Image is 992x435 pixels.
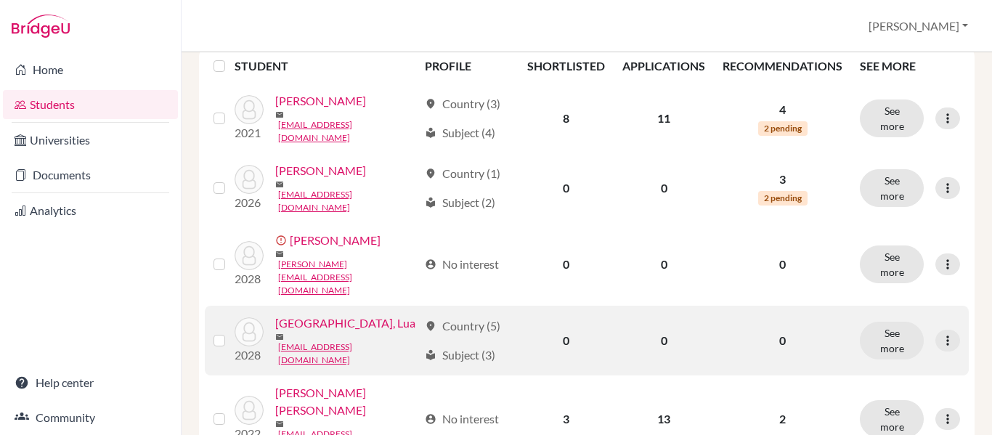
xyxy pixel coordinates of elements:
[425,349,436,361] span: local_library
[275,180,284,189] span: mail
[275,314,415,332] a: [GEOGRAPHIC_DATA], Lua
[3,160,178,190] a: Documents
[614,49,714,84] th: APPLICATIONS
[278,118,418,145] a: [EMAIL_ADDRESS][DOMAIN_NAME]
[851,49,969,84] th: SEE MORE
[758,191,808,206] span: 2 pending
[275,420,284,428] span: mail
[614,223,714,306] td: 0
[519,223,614,306] td: 0
[860,322,924,359] button: See more
[723,410,842,428] p: 2
[235,270,264,288] p: 2028
[275,110,284,119] span: mail
[425,410,499,428] div: No interest
[425,98,436,110] span: location_on
[519,306,614,375] td: 0
[12,15,70,38] img: Bridge-U
[3,126,178,155] a: Universities
[235,317,264,346] img: Medina, Lua
[714,49,851,84] th: RECOMMENDATIONS
[290,232,381,249] a: [PERSON_NAME]
[860,99,924,137] button: See more
[425,256,499,273] div: No interest
[416,49,519,84] th: PROFILE
[278,341,418,367] a: [EMAIL_ADDRESS][DOMAIN_NAME]
[425,413,436,425] span: account_circle
[235,95,264,124] img: Medina, Andrea
[3,368,178,397] a: Help center
[3,55,178,84] a: Home
[862,12,975,40] button: [PERSON_NAME]
[235,241,264,270] img: Medina, Julian
[235,124,264,142] p: 2021
[275,162,366,179] a: [PERSON_NAME]
[860,245,924,283] button: See more
[278,188,418,214] a: [EMAIL_ADDRESS][DOMAIN_NAME]
[723,332,842,349] p: 0
[275,250,284,259] span: mail
[275,235,290,246] span: error_outline
[278,258,418,297] a: [PERSON_NAME][EMAIL_ADDRESS][DOMAIN_NAME]
[425,320,436,332] span: location_on
[3,403,178,432] a: Community
[235,165,264,194] img: Medina, Juan
[519,153,614,223] td: 0
[519,49,614,84] th: SHORTLISTED
[425,317,500,335] div: Country (5)
[758,121,808,136] span: 2 pending
[235,49,416,84] th: STUDENT
[235,194,264,211] p: 2026
[614,84,714,153] td: 11
[425,165,500,182] div: Country (1)
[235,346,264,364] p: 2028
[425,168,436,179] span: location_on
[860,169,924,207] button: See more
[425,346,495,364] div: Subject (3)
[425,95,500,113] div: Country (3)
[425,194,495,211] div: Subject (2)
[425,124,495,142] div: Subject (4)
[235,396,264,425] img: Medina Cerrato, Alejandra Sofia
[275,333,284,341] span: mail
[614,306,714,375] td: 0
[275,92,366,110] a: [PERSON_NAME]
[723,101,842,118] p: 4
[519,84,614,153] td: 8
[723,256,842,273] p: 0
[425,197,436,208] span: local_library
[425,259,436,270] span: account_circle
[275,384,418,419] a: [PERSON_NAME] [PERSON_NAME]
[425,127,436,139] span: local_library
[3,196,178,225] a: Analytics
[723,171,842,188] p: 3
[3,90,178,119] a: Students
[614,153,714,223] td: 0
